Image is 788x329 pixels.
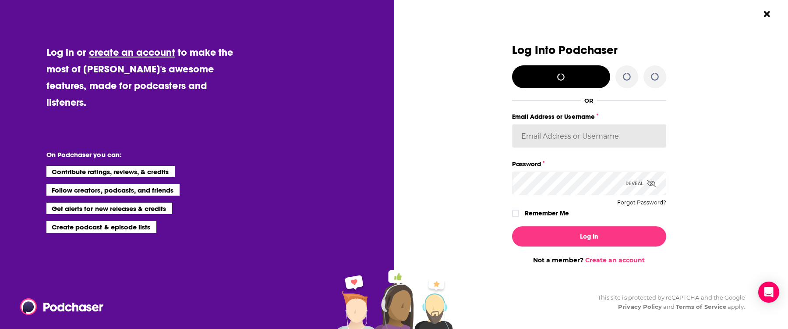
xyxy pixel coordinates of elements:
li: Contribute ratings, reviews, & credits [46,166,175,177]
a: Terms of Service [676,303,726,310]
li: Get alerts for new releases & credits [46,203,172,214]
a: Podchaser - Follow, Share and Rate Podcasts [20,298,97,315]
label: Remember Me [525,207,569,219]
a: Create an account [585,256,645,264]
li: Follow creators, podcasts, and friends [46,184,180,196]
button: Close Button [759,6,775,22]
h3: Log Into Podchaser [512,44,666,57]
div: Open Intercom Messenger [758,282,779,303]
button: Forgot Password? [617,200,666,206]
label: Password [512,158,666,170]
div: OR [584,97,594,104]
li: On Podchaser you can: [46,150,222,159]
label: Email Address or Username [512,111,666,122]
input: Email Address or Username [512,124,666,148]
div: Reveal [625,172,656,195]
div: This site is protected by reCAPTCHA and the Google and apply. [591,293,745,311]
li: Create podcast & episode lists [46,221,156,232]
a: create an account [89,46,175,58]
div: Not a member? [512,256,666,264]
button: Log In [512,226,666,247]
a: Privacy Policy [618,303,662,310]
img: Podchaser - Follow, Share and Rate Podcasts [20,298,104,315]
